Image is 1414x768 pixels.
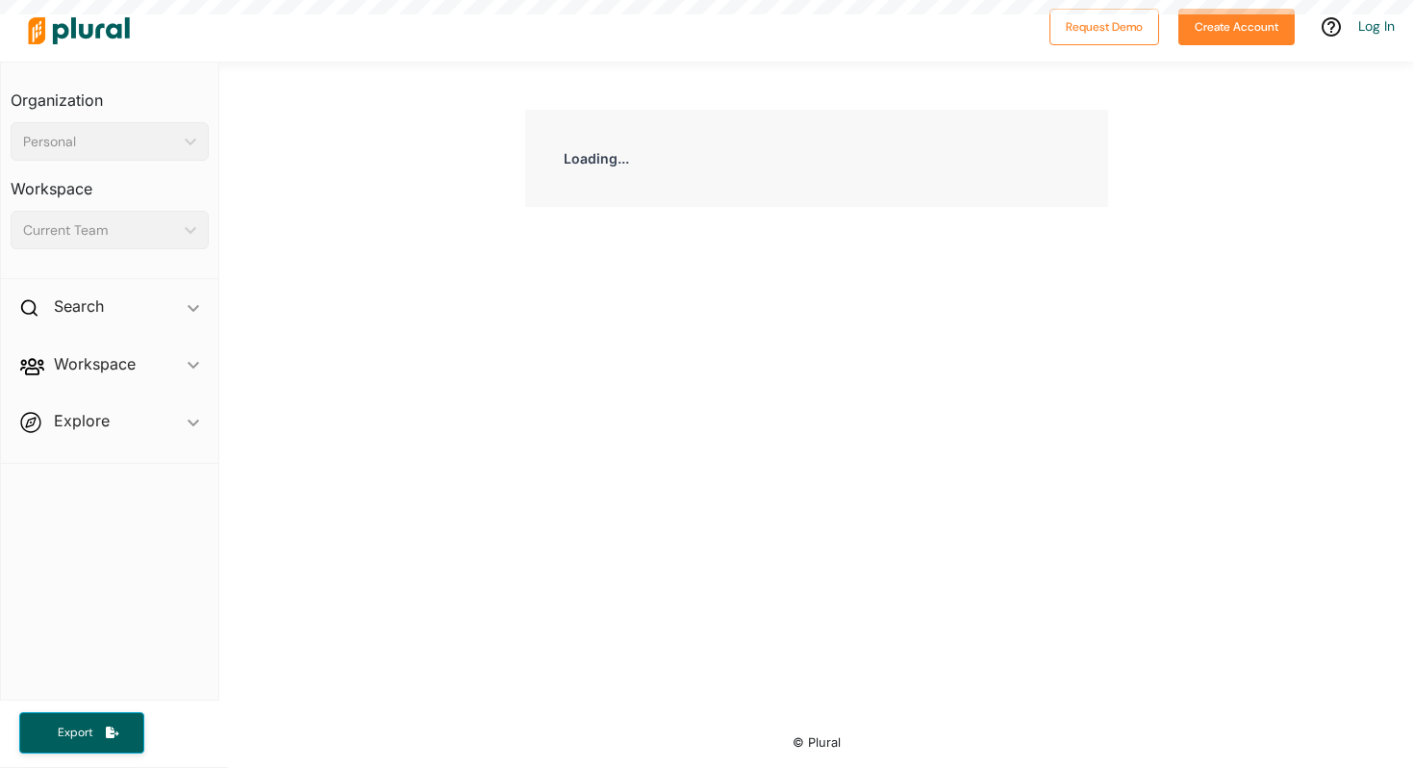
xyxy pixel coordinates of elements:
button: Export [19,712,144,754]
div: Loading... [525,110,1108,207]
a: Log In [1358,17,1395,35]
h3: Organization [11,72,209,115]
button: Create Account [1178,9,1295,45]
div: Personal [23,132,177,152]
h2: Search [54,295,104,317]
small: © Plural [793,735,841,750]
button: Request Demo [1049,9,1159,45]
div: Current Team [23,220,177,241]
a: Create Account [1178,15,1295,36]
a: Request Demo [1049,15,1159,36]
span: Export [44,725,106,741]
h3: Workspace [11,161,209,203]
